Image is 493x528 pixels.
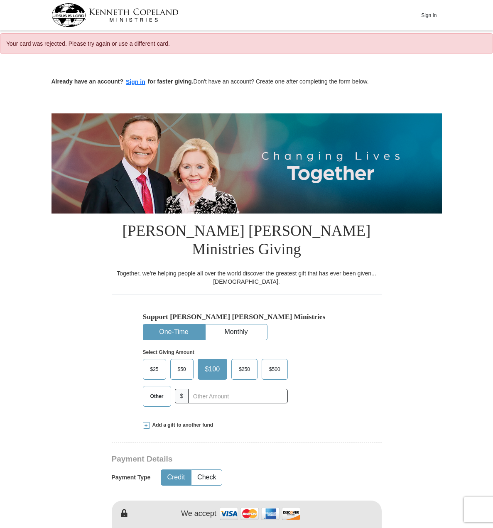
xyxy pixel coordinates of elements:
h5: Payment Type [112,474,151,481]
button: One-Time [143,324,205,340]
span: $250 [235,363,254,376]
button: Monthly [206,324,267,340]
h4: We accept [181,509,216,518]
span: $50 [174,363,190,376]
span: $500 [265,363,285,376]
button: Credit [161,470,191,485]
h3: Payment Details [112,454,324,464]
img: kcm-header-logo.svg [52,3,179,27]
div: Together, we're helping people all over the world discover the greatest gift that has ever been g... [112,269,382,286]
strong: Select Giving Amount [143,349,194,355]
img: credit cards accepted [218,505,302,523]
button: Check [191,470,222,485]
strong: Already have an account? for faster giving. [52,78,194,85]
button: Sign In [417,9,441,22]
h1: [PERSON_NAME] [PERSON_NAME] Ministries Giving [112,214,382,269]
span: $25 [146,363,163,376]
span: $100 [201,363,224,376]
input: Other Amount [188,389,287,403]
span: Add a gift to another fund [150,422,213,429]
p: Don't have an account? Create one after completing the form below. [52,77,442,87]
span: Other [146,390,168,403]
button: Sign in [123,77,148,87]
span: $ [175,389,189,403]
h5: Support [PERSON_NAME] [PERSON_NAME] Ministries [143,312,351,321]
